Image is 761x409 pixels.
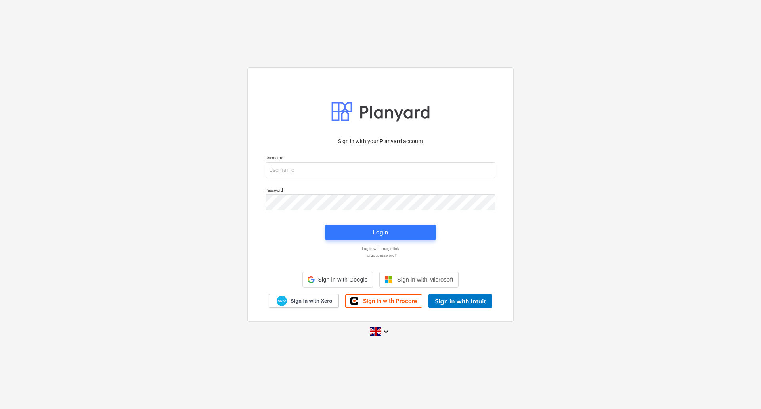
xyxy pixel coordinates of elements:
p: Sign in with your Planyard account [266,137,495,146]
a: Log in with magic link [262,246,499,251]
img: Microsoft logo [384,276,392,284]
input: Username [266,162,495,178]
span: Sign in with Procore [363,298,417,305]
p: Password [266,188,495,194]
a: Sign in with Xero [269,294,339,308]
p: Username [266,155,495,162]
i: keyboard_arrow_down [381,327,391,336]
div: Login [373,227,388,238]
a: Sign in with Procore [345,294,422,308]
img: Xero logo [277,296,287,306]
button: Login [325,225,436,240]
span: Sign in with Xero [291,298,332,305]
a: Forgot password? [262,253,499,258]
div: Sign in with Google [302,272,373,288]
span: Sign in with Microsoft [397,276,453,283]
span: Sign in with Google [318,277,367,283]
